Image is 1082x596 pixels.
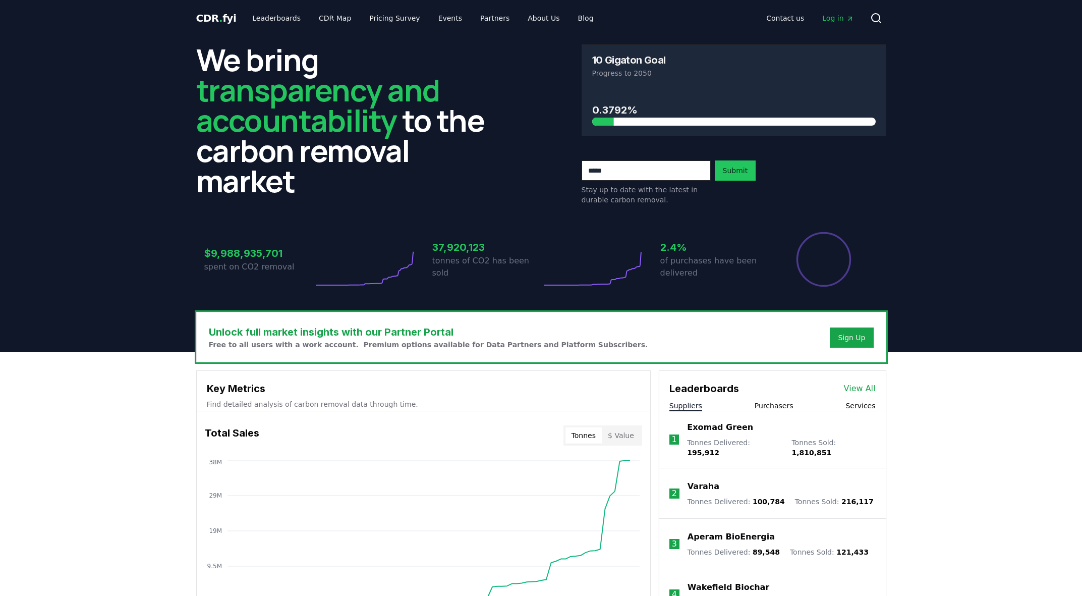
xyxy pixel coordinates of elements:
[602,427,640,444] button: $ Value
[790,547,869,557] p: Tonnes Sold :
[592,55,666,65] h3: 10 Gigaton Goal
[688,581,769,593] a: Wakefield Biochar
[209,324,648,340] h3: Unlock full market insights with our Partner Portal
[196,44,501,196] h2: We bring to the carbon removal market
[565,427,602,444] button: Tonnes
[688,547,780,557] p: Tonnes Delivered :
[592,68,876,78] p: Progress to 2050
[830,328,873,348] button: Sign Up
[753,498,785,506] span: 100,784
[196,12,237,24] span: CDR fyi
[758,9,812,27] a: Contact us
[715,160,756,181] button: Submit
[209,527,222,534] tspan: 19M
[592,102,876,118] h3: 0.3792%
[430,9,470,27] a: Events
[311,9,359,27] a: CDR Map
[432,255,541,279] p: tonnes of CO2 has been sold
[204,246,313,261] h3: $9,988,935,701
[822,13,853,23] span: Log in
[795,231,852,288] div: Percentage of sales delivered
[520,9,567,27] a: About Us
[669,401,702,411] button: Suppliers
[361,9,428,27] a: Pricing Survey
[838,333,865,343] a: Sign Up
[205,425,259,446] h3: Total Sales
[582,185,711,205] p: Stay up to date with the latest in durable carbon removal.
[207,563,221,570] tspan: 9.5M
[219,12,222,24] span: .
[688,497,785,507] p: Tonnes Delivered :
[814,9,862,27] a: Log in
[472,9,518,27] a: Partners
[755,401,793,411] button: Purchasers
[795,497,874,507] p: Tonnes Sold :
[244,9,601,27] nav: Main
[244,9,309,27] a: Leaderboards
[207,399,640,409] p: Find detailed analysis of carbon removal data through time.
[791,449,831,457] span: 1,810,851
[570,9,602,27] a: Blog
[841,498,874,506] span: 216,117
[791,438,875,458] p: Tonnes Sold :
[669,381,739,396] h3: Leaderboards
[836,548,869,556] span: 121,433
[196,69,440,141] span: transparency and accountability
[687,438,781,458] p: Tonnes Delivered :
[671,434,676,446] p: 1
[660,255,769,279] p: of purchases have been delivered
[204,261,313,273] p: spent on CO2 removal
[672,487,677,500] p: 2
[207,381,640,396] h3: Key Metrics
[687,421,753,434] a: Exomad Green
[687,449,719,457] span: 195,912
[196,11,237,25] a: CDR.fyi
[753,548,780,556] span: 89,548
[688,480,719,493] a: Varaha
[844,383,876,395] a: View All
[432,240,541,255] h3: 37,920,123
[209,459,222,466] tspan: 38M
[660,240,769,255] h3: 2.4%
[688,531,775,543] a: Aperam BioEnergia
[758,9,862,27] nav: Main
[845,401,875,411] button: Services
[209,492,222,499] tspan: 29M
[672,538,677,550] p: 3
[209,340,648,350] p: Free to all users with a work account. Premium options available for Data Partners and Platform S...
